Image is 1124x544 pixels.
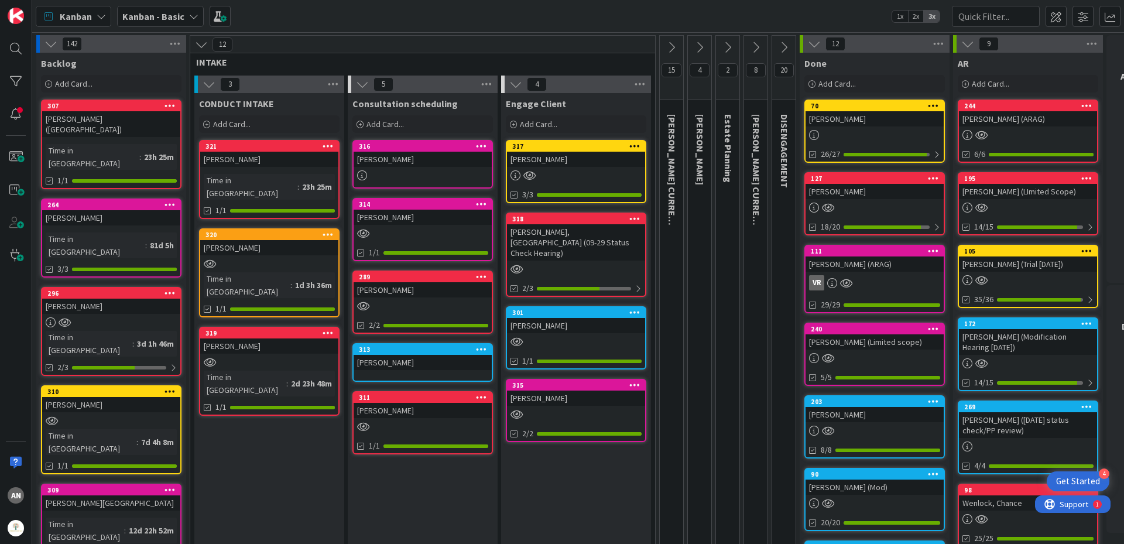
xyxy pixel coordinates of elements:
div: 317[PERSON_NAME] [507,141,645,167]
div: 240 [806,324,944,334]
div: 296 [42,288,180,299]
div: Time in [GEOGRAPHIC_DATA] [46,429,136,455]
span: Backlog [41,57,77,69]
div: 296[PERSON_NAME] [42,288,180,314]
a: 111[PERSON_NAME] (ARAG)VR29/29 [804,245,945,313]
span: CONDUCT INTAKE [199,98,274,110]
span: 2/2 [522,427,533,440]
div: AN [8,487,24,504]
span: 2x [908,11,924,22]
div: 311 [359,394,492,402]
span: : [136,436,138,449]
a: 321[PERSON_NAME]Time in [GEOGRAPHIC_DATA]:23h 25m1/1 [199,140,340,219]
span: 2/2 [369,319,380,331]
a: 320[PERSON_NAME]Time in [GEOGRAPHIC_DATA]:1d 3h 36m1/1 [199,228,340,317]
div: 172[PERSON_NAME] (Modification Hearing [DATE]) [959,319,1097,355]
div: 301 [507,307,645,318]
div: 314 [359,200,492,208]
div: [PERSON_NAME] (Modification Hearing [DATE]) [959,329,1097,355]
span: : [124,524,126,537]
div: 310[PERSON_NAME] [42,386,180,412]
a: 314[PERSON_NAME]1/1 [352,198,493,261]
div: 318[PERSON_NAME], [GEOGRAPHIC_DATA] (09-29 Status Check Hearing) [507,214,645,261]
img: Visit kanbanzone.com [8,8,24,24]
span: 1/1 [369,440,380,452]
span: 4 [690,63,710,77]
span: VICTOR CURRENT CLIENTS [751,114,762,266]
div: Time in [GEOGRAPHIC_DATA] [204,174,297,200]
div: 307 [47,102,180,110]
span: 2/3 [57,361,68,374]
div: [PERSON_NAME] [806,111,944,126]
div: [PERSON_NAME] (Mod) [806,480,944,495]
div: 105 [959,246,1097,256]
div: 203 [811,398,944,406]
div: 1 [61,5,64,14]
div: [PERSON_NAME] [200,152,338,167]
div: 269 [964,403,1097,411]
div: 318 [512,215,645,223]
div: 307[PERSON_NAME] ([GEOGRAPHIC_DATA]) [42,101,180,137]
span: 6/6 [974,148,985,160]
div: 111 [806,246,944,256]
div: 98 [964,486,1097,494]
div: 98 [959,485,1097,495]
a: 301[PERSON_NAME]1/1 [506,306,646,369]
span: 8 [746,63,766,77]
div: 315[PERSON_NAME] [507,380,645,406]
div: [PERSON_NAME] (Limited scope) [806,334,944,350]
span: 3/3 [57,263,68,275]
b: Kanban - Basic [122,11,184,22]
div: VR [809,275,824,290]
span: 35/36 [974,293,993,306]
span: Kanban [60,9,92,23]
div: 264 [42,200,180,210]
a: 313[PERSON_NAME] [352,343,493,382]
div: 195[PERSON_NAME] (LImited Scope) [959,173,1097,199]
span: KRISTI PROBATE [694,114,706,185]
div: [PERSON_NAME] [507,152,645,167]
div: 90 [811,470,944,478]
span: 3/3 [522,189,533,201]
div: 2d 23h 48m [288,377,335,390]
a: 318[PERSON_NAME], [GEOGRAPHIC_DATA] (09-29 Status Check Hearing)2/3 [506,213,646,297]
div: 310 [47,388,180,396]
div: 90 [806,469,944,480]
span: 5 [373,77,393,91]
div: 311[PERSON_NAME] [354,392,492,418]
div: 203 [806,396,944,407]
div: [PERSON_NAME] [806,407,944,422]
div: 309[PERSON_NAME][GEOGRAPHIC_DATA] [42,485,180,511]
a: 289[PERSON_NAME]2/2 [352,271,493,334]
span: 1/1 [57,175,68,187]
a: 311[PERSON_NAME]1/1 [352,391,493,454]
span: 2/3 [522,282,533,295]
div: [PERSON_NAME] (Trial [DATE]) [959,256,1097,272]
div: Time in [GEOGRAPHIC_DATA] [46,144,139,170]
div: 70 [806,101,944,111]
span: : [290,279,292,292]
div: 320 [205,231,338,239]
div: [PERSON_NAME] ([DATE] status check/PP review) [959,412,1097,438]
input: Quick Filter... [952,6,1040,27]
div: 315 [507,380,645,391]
div: 4 [1099,468,1109,479]
div: 244[PERSON_NAME] (ARAG) [959,101,1097,126]
div: 98Wenlock, Chance [959,485,1097,511]
div: 23h 25m [141,150,177,163]
div: 269 [959,402,1097,412]
div: Get Started [1056,475,1100,487]
span: Add Card... [366,119,404,129]
div: [PERSON_NAME] [354,403,492,418]
div: Time in [GEOGRAPHIC_DATA] [46,518,124,543]
span: 26/27 [821,148,840,160]
a: 315[PERSON_NAME]2/2 [506,379,646,442]
div: 309 [42,485,180,495]
span: : [139,150,141,163]
div: [PERSON_NAME][GEOGRAPHIC_DATA] [42,495,180,511]
div: 314[PERSON_NAME] [354,199,492,225]
span: 15 [662,63,681,77]
span: Done [804,57,827,69]
span: Estate Planning [722,114,734,183]
span: 4/4 [974,460,985,472]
